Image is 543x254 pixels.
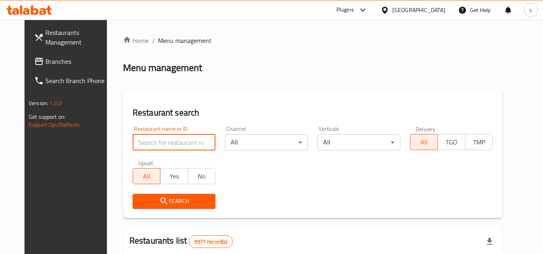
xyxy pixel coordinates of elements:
[45,76,109,85] span: Search Branch Phone
[28,52,115,71] a: Branches
[45,28,109,47] span: Restaurants Management
[136,171,157,182] span: All
[189,235,232,248] div: Total records count
[318,134,400,150] div: All
[164,171,184,182] span: Yes
[133,107,493,119] h2: Restaurant search
[416,126,436,132] label: Delivery
[410,134,438,150] button: All
[133,168,160,184] button: All
[139,196,209,206] span: Search
[123,36,149,45] a: Home
[225,134,308,150] div: All
[28,23,115,52] a: Restaurants Management
[129,235,233,248] h2: Restaurants list
[29,120,80,130] a: Support.OpsPlatform
[469,136,490,148] span: TMP
[414,136,434,148] span: All
[465,134,493,150] button: TMP
[191,171,212,182] span: No
[133,134,215,150] input: Search for restaurant name or ID..
[160,168,188,184] button: Yes
[28,71,115,90] a: Search Branch Phone
[158,36,211,45] span: Menu management
[437,134,465,150] button: TGO
[123,36,502,45] nav: breadcrumb
[188,168,215,184] button: No
[392,6,445,14] div: [GEOGRAPHIC_DATA]
[441,136,462,148] span: TGO
[123,61,202,74] h2: Menu management
[336,5,354,15] div: Plugins
[529,6,532,14] span: s
[189,238,232,246] span: 9971 record(s)
[133,194,215,209] button: Search
[29,112,66,122] span: Get support on:
[480,232,499,251] div: Export file
[152,36,155,45] li: /
[138,160,153,166] label: Upsell
[49,98,62,108] span: 1.0.0
[45,57,109,66] span: Branches
[29,98,48,108] span: Version:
